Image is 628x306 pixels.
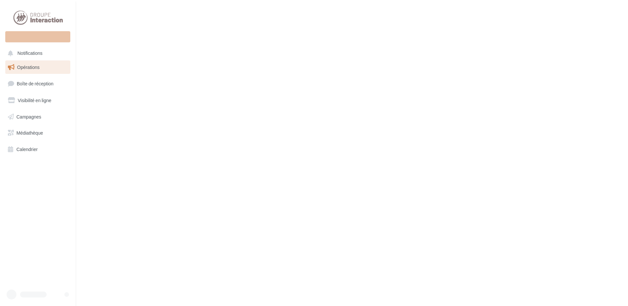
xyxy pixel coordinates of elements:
[17,51,42,56] span: Notifications
[4,126,72,140] a: Médiathèque
[16,146,38,152] span: Calendrier
[5,31,70,42] div: Nouvelle campagne
[17,81,54,86] span: Boîte de réception
[16,114,41,119] span: Campagnes
[18,98,51,103] span: Visibilité en ligne
[4,60,72,74] a: Opérations
[4,142,72,156] a: Calendrier
[17,64,39,70] span: Opérations
[4,76,72,91] a: Boîte de réception
[4,94,72,107] a: Visibilité en ligne
[16,130,43,136] span: Médiathèque
[4,110,72,124] a: Campagnes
